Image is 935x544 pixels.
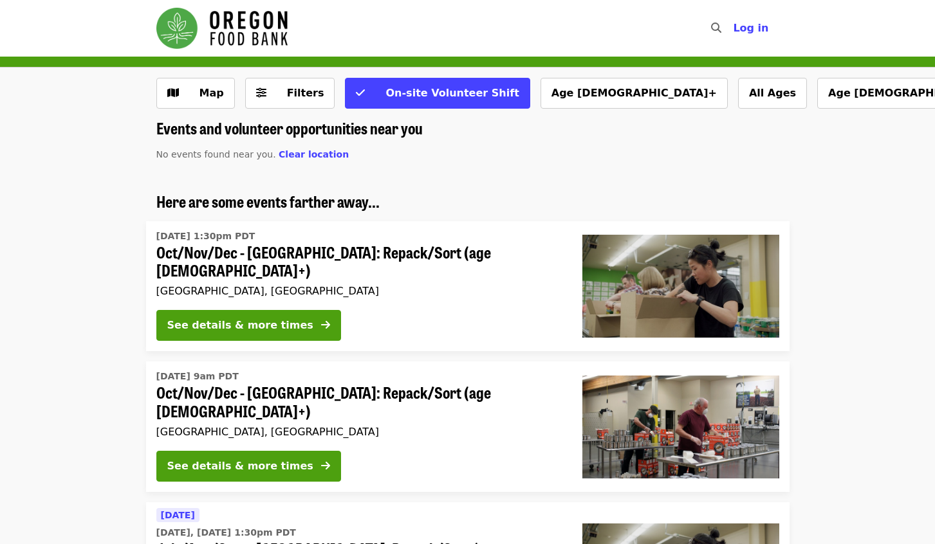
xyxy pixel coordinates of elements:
a: See details for "Oct/Nov/Dec - Portland: Repack/Sort (age 16+)" [146,361,790,492]
div: [GEOGRAPHIC_DATA], [GEOGRAPHIC_DATA] [156,285,562,297]
time: [DATE] 1:30pm PDT [156,230,255,243]
span: No events found near you. [156,149,276,159]
button: See details & more times [156,310,341,341]
span: [DATE] [161,510,195,520]
i: sliders-h icon [256,87,266,99]
button: Filters (0 selected) [245,78,335,109]
i: arrow-right icon [321,319,330,331]
button: Log in [723,15,779,41]
span: Clear location [279,149,349,159]
button: Age [DEMOGRAPHIC_DATA]+ [541,78,728,109]
span: Map [199,87,224,99]
span: Here are some events farther away... [156,190,380,212]
i: map icon [167,87,179,99]
div: [GEOGRAPHIC_DATA], [GEOGRAPHIC_DATA] [156,426,562,438]
span: Filters [287,87,324,99]
img: Oct/Nov/Dec - Portland: Repack/Sort (age 16+) organized by Oregon Food Bank [582,376,779,478]
button: Show map view [156,78,235,109]
i: search icon [711,22,721,34]
span: Events and volunteer opportunities near you [156,116,423,139]
button: See details & more times [156,451,341,482]
span: Oct/Nov/Dec - [GEOGRAPHIC_DATA]: Repack/Sort (age [DEMOGRAPHIC_DATA]+) [156,383,562,421]
button: On-site Volunteer Shift [345,78,530,109]
img: Oregon Food Bank - Home [156,8,288,49]
input: Search [729,13,739,44]
button: Clear location [279,148,349,161]
i: check icon [356,87,365,99]
button: All Ages [738,78,807,109]
i: arrow-right icon [321,460,330,472]
span: On-site Volunteer Shift [385,87,519,99]
span: Oct/Nov/Dec - [GEOGRAPHIC_DATA]: Repack/Sort (age [DEMOGRAPHIC_DATA]+) [156,243,562,280]
time: [DATE], [DATE] 1:30pm PDT [156,526,296,539]
img: Oct/Nov/Dec - Portland: Repack/Sort (age 8+) organized by Oregon Food Bank [582,235,779,338]
div: See details & more times [167,318,313,333]
span: Log in [733,22,768,34]
div: See details & more times [167,458,313,474]
a: See details for "Oct/Nov/Dec - Portland: Repack/Sort (age 8+)" [146,221,790,352]
time: [DATE] 9am PDT [156,370,239,383]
